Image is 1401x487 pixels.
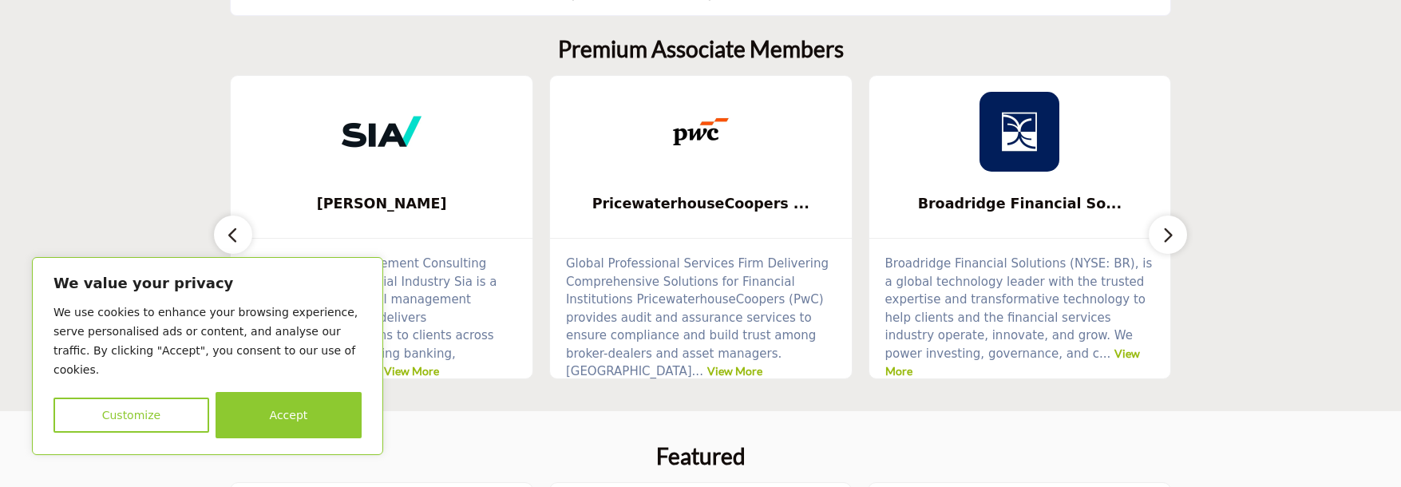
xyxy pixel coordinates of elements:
span: ... [692,364,703,378]
button: Customize [53,398,209,433]
p: Broadridge Financial Solutions (NYSE: BR), is a global technology leader with the trusted experti... [885,255,1155,381]
span: [PERSON_NAME] [255,193,509,214]
p: Transformative Management Consulting Services for the Financial Industry Sia is a next-generation... [247,255,516,381]
span: ... [1099,346,1110,361]
span: Broadridge Financial So... [893,193,1147,214]
b: Broadridge Financial Solutions, Inc. [893,183,1147,225]
a: [PERSON_NAME] [231,183,532,225]
b: PricewaterhouseCoopers LLP [574,183,828,225]
p: We value your privacy [53,274,362,293]
h2: Featured [656,443,746,470]
img: Sia [342,92,421,172]
a: PricewaterhouseCoopers ... [550,183,852,225]
button: Accept [216,392,362,438]
img: Broadridge Financial Solutions, Inc. [980,92,1059,172]
a: Broadridge Financial So... [869,183,1171,225]
p: We use cookies to enhance your browsing experience, serve personalised ads or content, and analys... [53,303,362,379]
img: PricewaterhouseCoopers LLP [661,92,741,172]
h2: Premium Associate Members [558,36,844,63]
a: View More [707,364,762,378]
b: Sia [255,183,509,225]
a: View More [384,364,439,378]
span: PricewaterhouseCoopers ... [574,193,828,214]
a: View More [885,346,1141,378]
p: Global Professional Services Firm Delivering Comprehensive Solutions for Financial Institutions P... [566,255,836,381]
